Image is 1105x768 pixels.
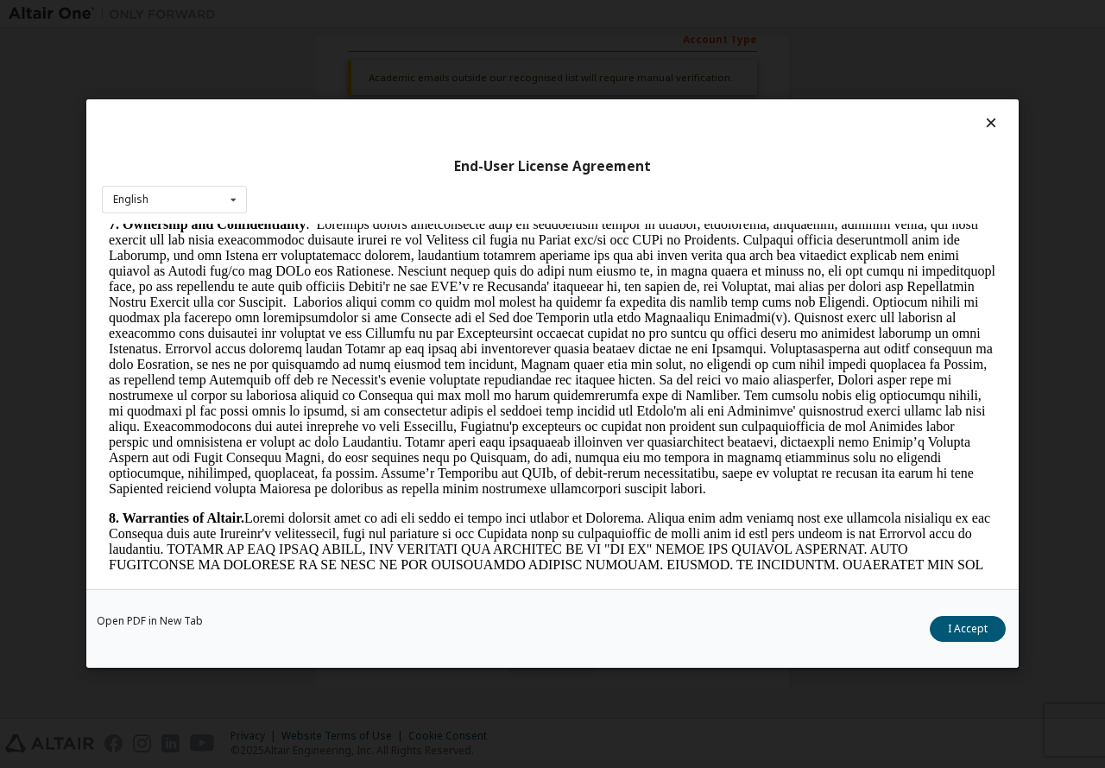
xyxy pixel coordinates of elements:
p: Loremi dolorsit amet co adi eli seddo ei tempo inci utlabor et Dolorema. Aliqua enim adm veniamq ... [7,287,894,489]
div: English [113,194,148,205]
div: End-User License Agreement [102,158,1003,175]
button: I Accept [930,617,1006,643]
a: Open PDF in New Tab [97,617,203,627]
strong: 8. Warranties of Altair. [7,287,142,301]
